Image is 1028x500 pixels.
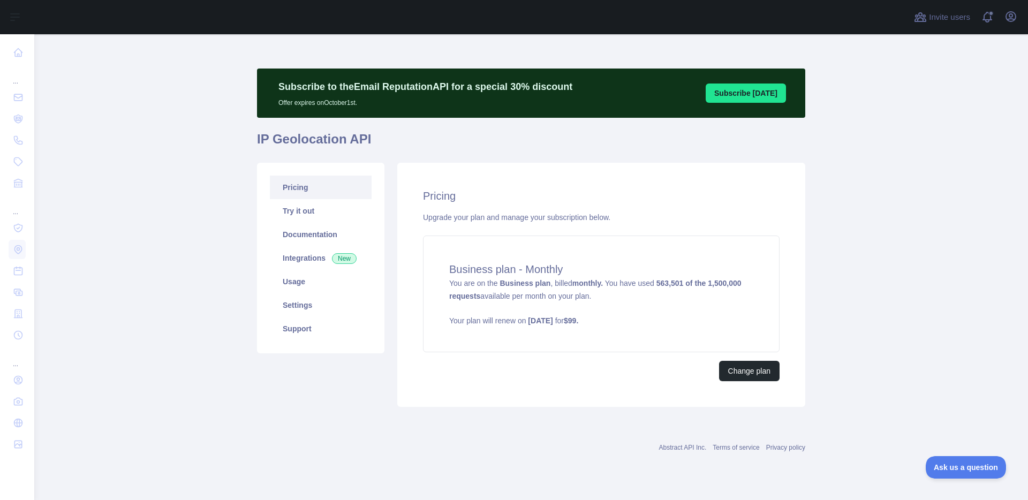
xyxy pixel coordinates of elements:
[270,317,372,340] a: Support
[9,64,26,86] div: ...
[278,94,572,107] p: Offer expires on October 1st.
[257,131,805,156] h1: IP Geolocation API
[270,246,372,270] a: Integrations New
[270,270,372,293] a: Usage
[9,347,26,368] div: ...
[912,9,972,26] button: Invite users
[270,199,372,223] a: Try it out
[929,11,970,24] span: Invite users
[270,293,372,317] a: Settings
[278,79,572,94] p: Subscribe to the Email Reputation API for a special 30 % discount
[766,444,805,451] a: Privacy policy
[270,176,372,199] a: Pricing
[270,223,372,246] a: Documentation
[564,316,578,325] strong: $ 99 .
[500,279,550,287] strong: Business plan
[449,315,753,326] p: Your plan will renew on for
[926,456,1007,479] iframe: Toggle Customer Support
[706,84,786,103] button: Subscribe [DATE]
[449,279,742,300] strong: 563,501 of the 1,500,000 requests
[332,253,357,264] span: New
[713,444,759,451] a: Terms of service
[572,279,603,287] strong: monthly.
[659,444,707,451] a: Abstract API Inc.
[449,262,753,277] h4: Business plan - Monthly
[528,316,553,325] strong: [DATE]
[9,195,26,216] div: ...
[719,361,780,381] button: Change plan
[423,212,780,223] div: Upgrade your plan and manage your subscription below.
[449,279,753,326] span: You are on the , billed You have used available per month on your plan.
[423,188,780,203] h2: Pricing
